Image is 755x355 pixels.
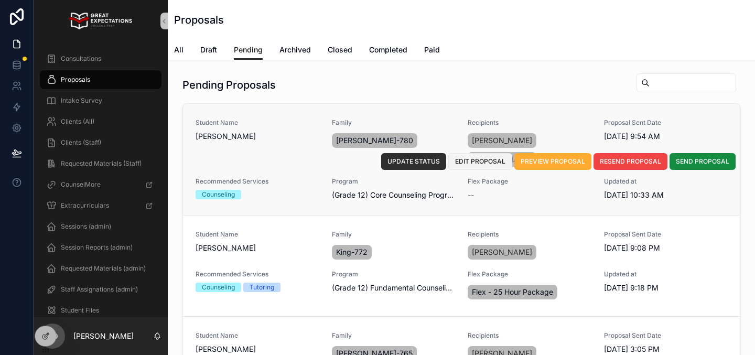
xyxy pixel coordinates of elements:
[61,138,101,147] span: Clients (Staff)
[40,154,161,173] a: Requested Materials (Staff)
[468,270,591,278] span: Flex Package
[468,245,536,260] a: [PERSON_NAME]
[61,55,101,63] span: Consultations
[369,40,407,61] a: Completed
[61,306,99,315] span: Student Files
[40,259,161,278] a: Requested Materials (admin)
[202,283,235,292] div: Counseling
[332,270,456,278] span: Program
[250,283,274,292] div: Tutoring
[468,190,474,200] span: --
[40,133,161,152] a: Clients (Staff)
[174,45,184,55] span: All
[336,247,368,257] span: King-772
[40,70,161,89] a: Proposals
[61,222,111,231] span: Sessions (admin)
[174,40,184,61] a: All
[328,45,352,55] span: Closed
[73,331,134,341] p: [PERSON_NAME]
[600,157,661,166] span: RESEND PROPOSAL
[332,230,456,239] span: Family
[61,159,142,168] span: Requested Materials (Staff)
[455,157,505,166] span: EDIT PROPOSAL
[332,331,456,340] span: Family
[604,190,728,200] span: [DATE] 10:33 AM
[61,264,146,273] span: Requested Materials (admin)
[468,133,536,148] a: [PERSON_NAME]
[369,45,407,55] span: Completed
[328,40,352,61] a: Closed
[279,40,311,61] a: Archived
[604,283,728,293] span: [DATE] 9:18 PM
[200,40,217,61] a: Draft
[196,230,319,239] span: Student Name
[61,180,101,189] span: CounselMore
[332,190,456,200] span: (Grade 12) Core Counseling Program
[472,287,553,297] span: Flex - 25 Hour Package
[196,131,319,142] span: [PERSON_NAME]
[40,112,161,131] a: Clients (All)
[332,283,456,293] span: (Grade 12) Fundamental Counseling Program
[604,243,728,253] span: [DATE] 9:08 PM
[448,153,512,170] button: EDIT PROPOSAL
[604,344,728,354] span: [DATE] 3:05 PM
[332,177,456,186] span: Program
[61,201,109,210] span: Extracurriculars
[670,153,736,170] button: SEND PROPOSAL
[40,217,161,236] a: Sessions (admin)
[40,238,161,257] a: Session Reports (admin)
[604,331,728,340] span: Proposal Sent Date
[381,153,446,170] button: UPDATE STATUS
[424,40,440,61] a: Paid
[196,243,319,253] span: [PERSON_NAME]
[61,76,90,84] span: Proposals
[183,104,740,215] a: Student Name[PERSON_NAME]Family[PERSON_NAME]-780Recipients[PERSON_NAME][PERSON_NAME]Proposal Sent...
[40,301,161,320] a: Student Files
[514,153,591,170] button: PREVIEW PROPOSAL
[40,175,161,194] a: CounselMore
[183,215,740,316] a: Student Name[PERSON_NAME]FamilyKing-772Recipients[PERSON_NAME]Proposal Sent Date[DATE] 9:08 PMRec...
[234,40,263,60] a: Pending
[472,247,532,257] span: [PERSON_NAME]
[196,270,319,278] span: Recommended Services
[196,119,319,127] span: Student Name
[676,157,729,166] span: SEND PROPOSAL
[234,45,263,55] span: Pending
[332,119,456,127] span: Family
[196,177,319,186] span: Recommended Services
[34,42,168,317] div: scrollable content
[196,344,319,354] span: [PERSON_NAME]
[594,153,667,170] button: RESEND PROPOSAL
[200,45,217,55] span: Draft
[468,230,591,239] span: Recipients
[424,45,440,55] span: Paid
[387,157,440,166] span: UPDATE STATUS
[40,49,161,68] a: Consultations
[468,119,591,127] span: Recipients
[468,331,591,340] span: Recipients
[61,117,94,126] span: Clients (All)
[604,131,728,142] span: [DATE] 9:54 AM
[336,135,413,146] span: [PERSON_NAME]-780
[202,190,235,199] div: Counseling
[61,243,133,252] span: Session Reports (admin)
[40,91,161,110] a: Intake Survey
[604,177,728,186] span: Updated at
[468,177,591,186] span: Flex Package
[69,13,132,29] img: App logo
[472,135,532,146] span: [PERSON_NAME]
[196,331,319,340] span: Student Name
[61,96,102,105] span: Intake Survey
[604,270,728,278] span: Updated at
[40,196,161,215] a: Extracurriculars
[61,285,138,294] span: Staff Assignations (admin)
[604,230,728,239] span: Proposal Sent Date
[174,13,224,27] h1: Proposals
[521,157,585,166] span: PREVIEW PROPOSAL
[182,78,276,92] h1: Pending Proposals
[604,119,728,127] span: Proposal Sent Date
[279,45,311,55] span: Archived
[40,280,161,299] a: Staff Assignations (admin)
